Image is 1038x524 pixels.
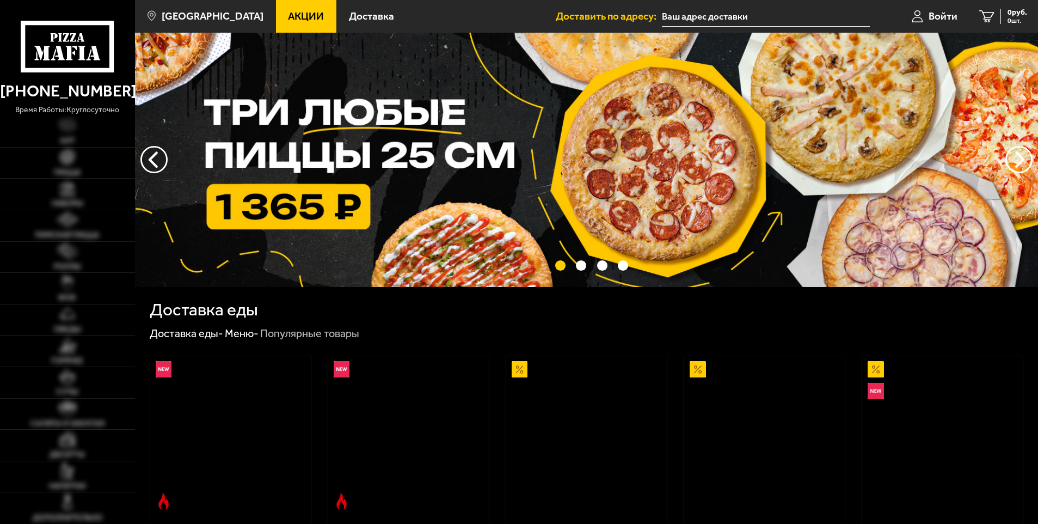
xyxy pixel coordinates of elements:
[35,231,99,239] span: Римская пицца
[684,356,845,515] a: АкционныйПепперони 25 см (толстое с сыром)
[50,451,85,459] span: Десерты
[618,260,628,271] button: точки переключения
[54,326,81,333] span: Обеды
[156,493,172,509] img: Острое блюдо
[140,146,168,173] button: следующий
[30,420,105,428] span: Салаты и закуски
[690,361,706,377] img: Акционный
[225,327,259,340] a: Меню-
[349,11,394,21] span: Доставка
[60,137,75,145] span: Хит
[162,11,263,21] span: [GEOGRAPHIC_DATA]
[1005,146,1033,173] button: предыдущий
[150,327,223,340] a: Доставка еды-
[512,361,528,377] img: Акционный
[862,356,1023,515] a: АкционныйНовинкаВсё включено
[1008,9,1027,16] span: 0 руб.
[1008,17,1027,24] span: 0 шт.
[334,361,350,377] img: Новинка
[868,361,884,377] img: Акционный
[51,357,83,365] span: Горячее
[555,260,566,271] button: точки переключения
[597,260,607,271] button: точки переключения
[662,7,869,27] input: Ваш адрес доставки
[576,260,586,271] button: точки переключения
[54,169,81,176] span: Пицца
[150,356,311,515] a: НовинкаОстрое блюдоРимская с креветками
[556,11,662,21] span: Доставить по адресу:
[49,483,85,490] span: Напитки
[288,11,324,21] span: Акции
[506,356,667,515] a: АкционныйАль-Шам 25 см (тонкое тесто)
[334,493,350,509] img: Острое блюдо
[150,301,258,319] h1: Доставка еды
[868,383,884,399] img: Новинка
[58,294,76,302] span: WOK
[56,388,78,396] span: Супы
[260,327,359,341] div: Популярные товары
[929,11,957,21] span: Войти
[328,356,489,515] a: НовинкаОстрое блюдоРимская с мясным ассорти
[54,263,81,271] span: Роллы
[52,200,83,208] span: Наборы
[33,514,102,522] span: Дополнительно
[156,361,172,377] img: Новинка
